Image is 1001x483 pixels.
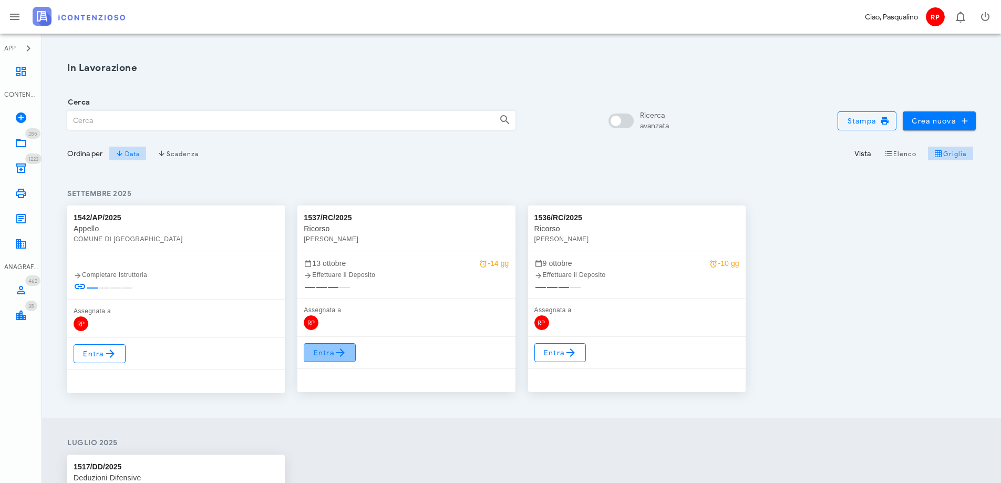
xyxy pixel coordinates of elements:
h4: luglio 2025 [67,437,976,448]
span: 1223 [28,156,38,162]
span: Entra [82,347,117,360]
div: -14 gg [479,258,509,269]
div: -10 gg [709,258,739,269]
div: Ciao, Pasqualino [865,12,918,23]
span: Elenco [884,149,917,158]
a: Entra [534,343,586,362]
div: 13 ottobre [304,258,509,269]
button: Scadenza [151,146,206,161]
input: Cerca [68,111,491,129]
span: Data [116,149,139,158]
span: RP [926,7,945,26]
button: Elenco [877,146,923,161]
span: Distintivo [25,275,40,286]
h1: In Lavorazione [67,61,976,75]
button: Stampa [838,111,896,130]
div: CONTENZIOSO [4,90,38,99]
span: Entra [543,346,577,359]
div: 1536/RC/2025 [534,212,583,223]
div: Assegnata a [534,305,739,315]
span: Distintivo [25,301,37,311]
button: Crea nuova [903,111,976,130]
div: Assegnata a [74,306,278,316]
span: Distintivo [25,153,42,164]
button: RP [922,4,947,29]
div: COMUNE DI [GEOGRAPHIC_DATA] [74,234,278,244]
a: Entra [74,344,126,363]
span: Griglia [934,149,967,158]
button: Distintivo [947,4,973,29]
button: Data [109,146,147,161]
span: 35 [28,303,34,310]
div: Deduzioni Difensive [74,472,278,483]
span: Crea nuova [911,116,967,126]
span: RP [304,315,318,330]
img: logo-text-2x.png [33,7,125,26]
div: Ricerca avanzata [640,110,669,131]
div: Vista [854,148,871,159]
div: Completare Istruttoria [74,270,278,280]
button: Griglia [928,146,974,161]
div: 9 ottobre [534,258,739,269]
div: [PERSON_NAME] [534,234,739,244]
span: Entra [313,346,347,359]
div: 1542/AP/2025 [74,212,121,223]
span: Distintivo [25,128,40,139]
span: 285 [28,130,37,137]
h4: settembre 2025 [67,188,976,199]
span: Stampa [847,116,888,126]
div: Appello [74,223,278,234]
div: Effettuare il Deposito [534,270,739,280]
div: Effettuare il Deposito [304,270,509,280]
a: Entra [304,343,356,362]
span: Scadenza [158,149,199,158]
span: RP [534,315,549,330]
span: 462 [28,278,37,284]
span: RP [74,316,88,331]
div: 1517/DD/2025 [74,461,122,472]
div: Assegnata a [304,305,509,315]
div: 1537/RC/2025 [304,212,352,223]
div: ANAGRAFICA [4,262,38,272]
div: [PERSON_NAME] [304,234,509,244]
div: Ricorso [534,223,739,234]
div: Ordina per [67,148,102,159]
label: Cerca [65,97,90,108]
div: Ricorso [304,223,509,234]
